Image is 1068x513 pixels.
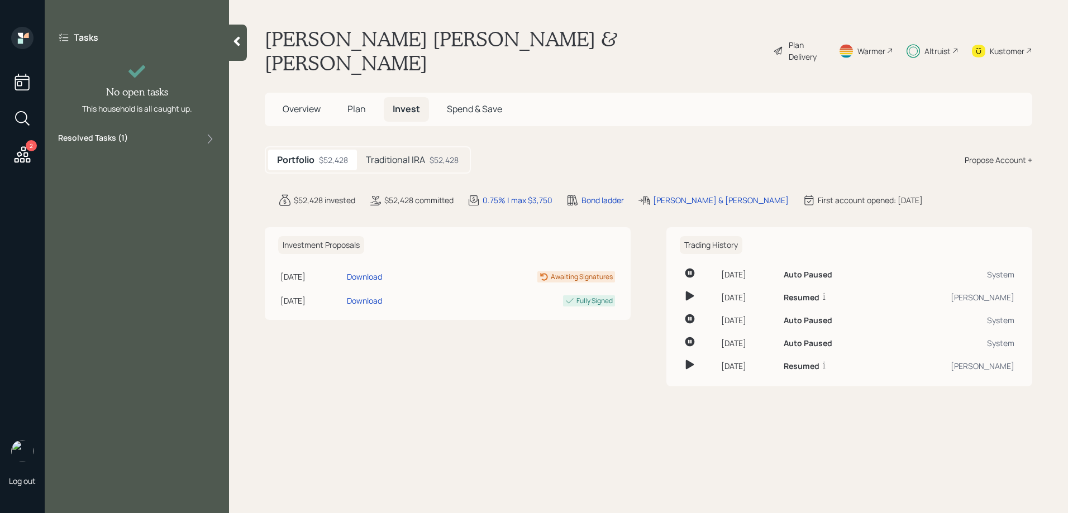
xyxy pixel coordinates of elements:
[483,194,552,206] div: 0.75% | max $3,750
[11,440,34,462] img: sami-boghos-headshot.png
[277,155,314,165] h5: Portfolio
[857,45,885,57] div: Warmer
[278,236,364,255] h6: Investment Proposals
[58,132,128,146] label: Resolved Tasks ( 1 )
[347,271,382,282] div: Download
[721,360,775,372] div: [DATE]
[721,269,775,280] div: [DATE]
[82,103,192,114] div: This household is all caught up.
[721,291,775,303] div: [DATE]
[789,39,825,63] div: Plan Delivery
[74,31,98,44] label: Tasks
[784,293,819,303] h6: Resumed
[9,476,36,486] div: Log out
[294,194,355,206] div: $52,428 invested
[576,296,613,306] div: Fully Signed
[924,45,951,57] div: Altruist
[347,103,366,115] span: Plan
[784,270,832,280] h6: Auto Paused
[784,339,832,348] h6: Auto Paused
[990,45,1024,57] div: Kustomer
[430,154,459,166] div: $52,428
[653,194,789,206] div: [PERSON_NAME] & [PERSON_NAME]
[721,314,775,326] div: [DATE]
[784,362,819,371] h6: Resumed
[106,86,168,98] h4: No open tasks
[280,295,342,306] div: [DATE]
[890,269,1014,280] div: System
[965,154,1032,166] div: Propose Account +
[581,194,624,206] div: Bond ladder
[890,360,1014,372] div: [PERSON_NAME]
[680,236,742,255] h6: Trading History
[393,103,420,115] span: Invest
[818,194,923,206] div: First account opened: [DATE]
[265,27,764,75] h1: [PERSON_NAME] [PERSON_NAME] & [PERSON_NAME]
[447,103,502,115] span: Spend & Save
[384,194,454,206] div: $52,428 committed
[26,140,37,151] div: 2
[890,337,1014,349] div: System
[551,272,613,282] div: Awaiting Signatures
[366,155,425,165] h5: Traditional IRA
[890,291,1014,303] div: [PERSON_NAME]
[283,103,321,115] span: Overview
[784,316,832,325] h6: Auto Paused
[347,295,382,306] div: Download
[721,337,775,349] div: [DATE]
[319,154,348,166] div: $52,428
[280,271,342,282] div: [DATE]
[890,314,1014,326] div: System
